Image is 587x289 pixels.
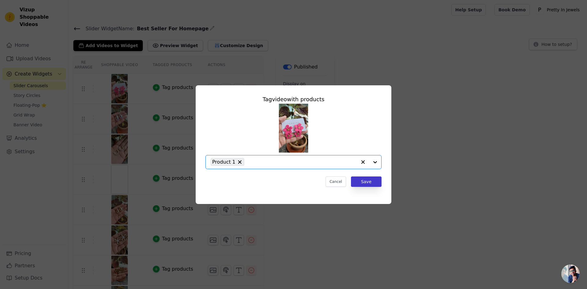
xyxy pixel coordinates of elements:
div: Tag video with products [205,95,382,104]
span: Product 1 [212,158,235,166]
button: Save [351,176,382,187]
button: Cancel [326,176,346,187]
a: Open chat [561,265,580,283]
img: tn-6725eac3a8f54b14ab8655646234ebd1.png [279,104,308,153]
